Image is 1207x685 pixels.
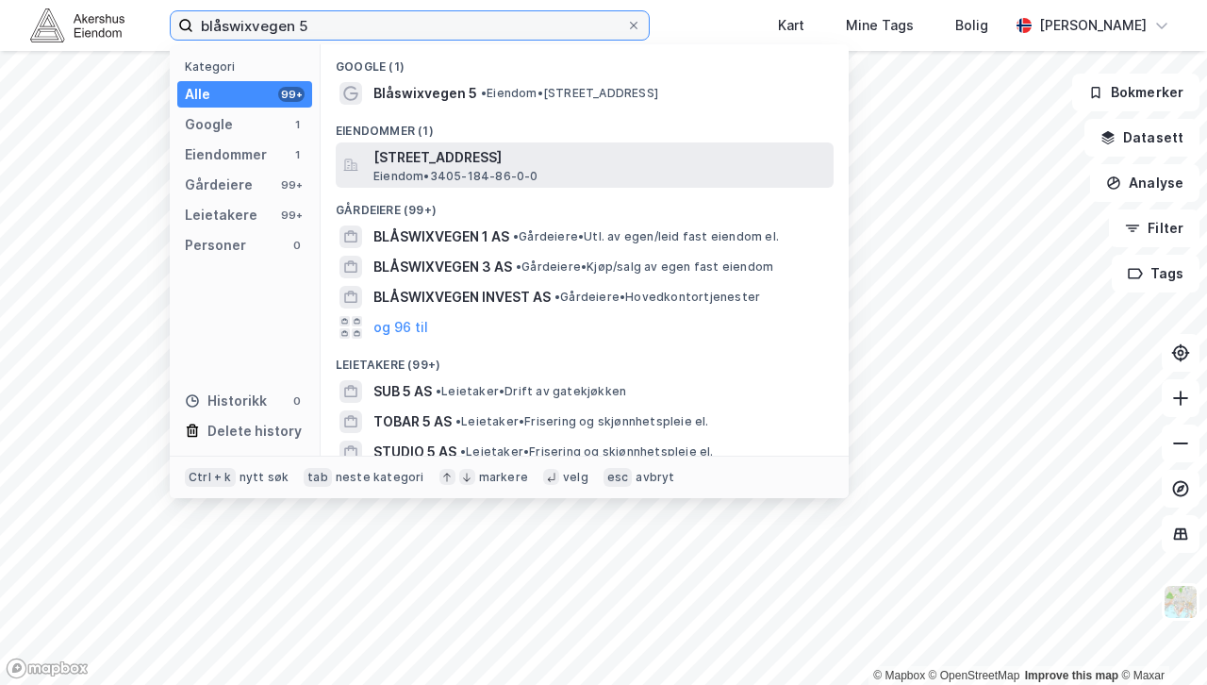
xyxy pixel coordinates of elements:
[1039,14,1147,37] div: [PERSON_NAME]
[185,468,236,487] div: Ctrl + k
[1113,594,1207,685] div: Kontrollprogram for chat
[278,87,305,102] div: 99+
[30,8,124,42] img: akershus-eiendom-logo.9091f326c980b4bce74ccdd9f866810c.svg
[289,393,305,409] div: 0
[289,147,305,162] div: 1
[240,470,289,485] div: nytt søk
[1109,209,1199,247] button: Filter
[873,669,925,682] a: Mapbox
[373,226,509,248] span: BLÅSWIXVEGEN 1 AS
[185,234,246,257] div: Personer
[185,143,267,166] div: Eiendommer
[185,390,267,412] div: Historikk
[336,470,424,485] div: neste kategori
[321,342,849,376] div: Leietakere (99+)
[436,384,441,398] span: •
[373,169,538,184] span: Eiendom • 3405-184-86-0-0
[603,468,633,487] div: esc
[1113,594,1207,685] iframe: Chat Widget
[185,204,257,226] div: Leietakere
[481,86,487,100] span: •
[373,441,456,463] span: STUDIO 5 AS
[321,109,849,142] div: Eiendommer (1)
[373,256,512,278] span: BLÅSWIXVEGEN 3 AS
[321,44,849,78] div: Google (1)
[1112,255,1199,292] button: Tags
[455,414,461,428] span: •
[554,290,560,304] span: •
[185,83,210,106] div: Alle
[289,117,305,132] div: 1
[846,14,914,37] div: Mine Tags
[1084,119,1199,157] button: Datasett
[373,286,551,309] span: BLÅSWIXVEGEN INVEST AS
[207,420,302,443] div: Delete history
[185,174,253,196] div: Gårdeiere
[278,208,305,223] div: 99+
[6,658,89,679] a: Mapbox homepage
[1072,74,1199,111] button: Bokmerker
[955,14,988,37] div: Bolig
[321,188,849,222] div: Gårdeiere (99+)
[304,468,332,487] div: tab
[373,410,452,433] span: TOBAR 5 AS
[193,11,626,40] input: Søk på adresse, matrikkel, gårdeiere, leietakere eller personer
[460,444,714,459] span: Leietaker • Frisering og skjønnhetspleie el.
[929,669,1020,682] a: OpenStreetMap
[436,384,626,399] span: Leietaker • Drift av gatekjøkken
[1163,584,1199,620] img: Z
[778,14,804,37] div: Kart
[278,177,305,192] div: 99+
[513,229,519,243] span: •
[516,259,521,274] span: •
[1025,669,1118,682] a: Improve this map
[479,470,528,485] div: markere
[563,470,588,485] div: velg
[513,229,779,244] span: Gårdeiere • Utl. av egen/leid fast eiendom el.
[516,259,773,275] span: Gårdeiere • Kjøp/salg av egen fast eiendom
[636,470,674,485] div: avbryt
[460,444,466,459] span: •
[373,380,432,403] span: SUB 5 AS
[373,146,826,169] span: [STREET_ADDRESS]
[481,86,658,101] span: Eiendom • [STREET_ADDRESS]
[185,113,233,136] div: Google
[373,316,428,339] button: og 96 til
[1090,164,1199,202] button: Analyse
[373,82,477,105] span: Blåswixvegen 5
[185,59,312,74] div: Kategori
[455,414,709,429] span: Leietaker • Frisering og skjønnhetspleie el.
[289,238,305,253] div: 0
[554,290,760,305] span: Gårdeiere • Hovedkontortjenester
